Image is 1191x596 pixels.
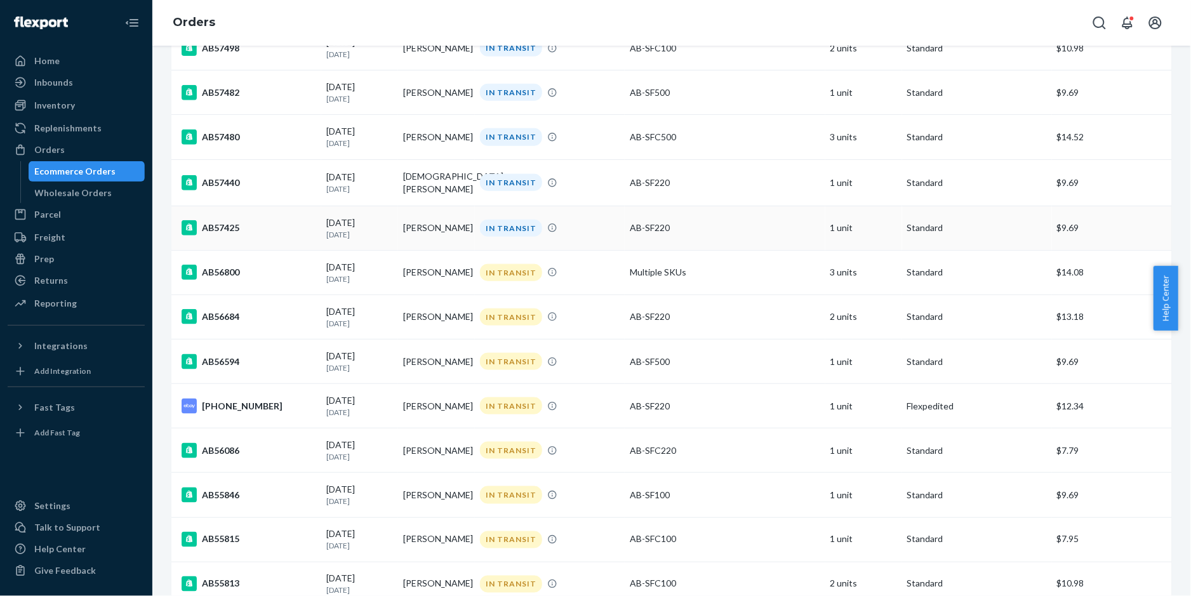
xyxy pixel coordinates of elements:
[1052,250,1172,295] td: $14.08
[825,159,902,206] td: 1 unit
[326,394,393,418] div: [DATE]
[173,15,215,29] a: Orders
[34,76,73,89] div: Inbounds
[398,159,475,206] td: [DEMOGRAPHIC_DATA][PERSON_NAME]
[825,70,902,115] td: 1 unit
[1052,517,1172,562] td: $7.95
[8,140,145,160] a: Orders
[480,308,542,326] div: IN TRANSIT
[326,125,393,149] div: [DATE]
[8,336,145,356] button: Integrations
[907,578,1047,590] p: Standard
[326,439,393,462] div: [DATE]
[34,143,65,156] div: Orders
[907,131,1047,143] p: Standard
[480,531,542,548] div: IN TRANSIT
[8,293,145,314] a: Reporting
[630,310,820,323] div: AB-SF220
[182,129,316,145] div: AB57480
[1115,10,1140,36] button: Open notifications
[326,541,393,552] p: [DATE]
[825,206,902,250] td: 1 unit
[34,122,102,135] div: Replenishments
[34,99,75,112] div: Inventory
[398,473,475,517] td: [PERSON_NAME]
[8,95,145,116] a: Inventory
[398,295,475,339] td: [PERSON_NAME]
[480,353,542,370] div: IN TRANSIT
[8,397,145,418] button: Fast Tags
[1052,159,1172,206] td: $9.69
[825,517,902,562] td: 1 unit
[326,496,393,507] p: [DATE]
[326,171,393,194] div: [DATE]
[1052,339,1172,383] td: $9.69
[907,444,1047,457] p: Standard
[1052,115,1172,159] td: $14.52
[326,305,393,329] div: [DATE]
[8,539,145,559] a: Help Center
[630,176,820,189] div: AB-SF220
[825,473,902,517] td: 1 unit
[34,543,86,555] div: Help Center
[1052,384,1172,428] td: $12.34
[1154,266,1178,331] button: Help Center
[1143,10,1168,36] button: Open account menu
[825,250,902,295] td: 3 units
[34,253,54,265] div: Prep
[480,84,542,101] div: IN TRANSIT
[326,93,393,104] p: [DATE]
[480,174,542,191] div: IN TRANSIT
[398,206,475,250] td: [PERSON_NAME]
[8,361,145,381] a: Add Integration
[326,261,393,284] div: [DATE]
[630,444,820,457] div: AB-SFC220
[398,517,475,562] td: [PERSON_NAME]
[326,36,393,60] div: [DATE]
[825,339,902,383] td: 1 unit
[14,17,68,29] img: Flexport logo
[480,264,542,281] div: IN TRANSIT
[34,564,96,577] div: Give Feedback
[182,532,316,547] div: AB55815
[630,86,820,99] div: AB-SF500
[8,517,145,538] a: Talk to Support
[326,407,393,418] p: [DATE]
[8,51,145,71] a: Home
[398,26,475,70] td: [PERSON_NAME]
[630,533,820,546] div: AB-SFC100
[8,560,145,581] button: Give Feedback
[907,533,1047,546] p: Standard
[907,176,1047,189] p: Standard
[480,220,542,237] div: IN TRANSIT
[480,442,542,459] div: IN TRANSIT
[1052,206,1172,250] td: $9.69
[182,175,316,190] div: AB57440
[34,340,88,352] div: Integrations
[8,227,145,248] a: Freight
[326,585,393,596] p: [DATE]
[1087,10,1112,36] button: Open Search Box
[480,486,542,503] div: IN TRANSIT
[34,231,65,244] div: Freight
[326,573,393,596] div: [DATE]
[907,489,1047,501] p: Standard
[34,274,68,287] div: Returns
[825,26,902,70] td: 2 units
[182,576,316,592] div: AB55813
[480,576,542,593] div: IN TRANSIT
[630,578,820,590] div: AB-SFC100
[630,489,820,501] div: AB-SF100
[326,229,393,240] p: [DATE]
[35,187,112,199] div: Wholesale Orders
[326,528,393,552] div: [DATE]
[398,70,475,115] td: [PERSON_NAME]
[182,443,316,458] div: AB56086
[825,295,902,339] td: 2 units
[34,366,91,376] div: Add Integration
[182,41,316,56] div: AB57498
[630,222,820,234] div: AB-SF220
[8,204,145,225] a: Parcel
[182,265,316,280] div: AB56800
[480,39,542,56] div: IN TRANSIT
